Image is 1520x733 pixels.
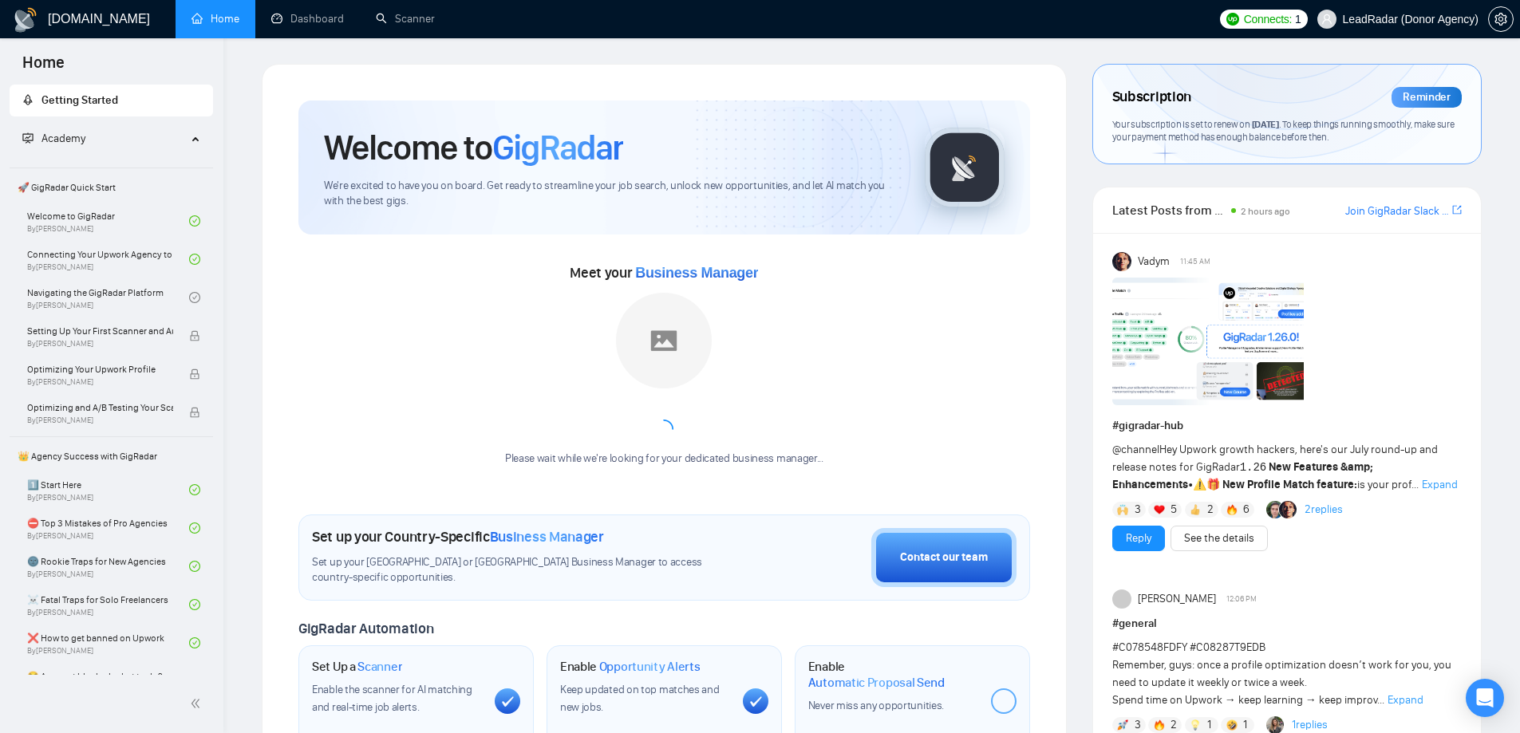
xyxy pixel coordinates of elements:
span: 1 [1207,717,1211,733]
span: #C08287T9EDB [1190,640,1265,654]
img: 🔥 [1154,719,1165,731]
div: Reminder [1392,87,1462,108]
span: 👑 Agency Success with GigRadar [11,440,211,472]
span: Meet your [570,264,758,282]
a: 1replies [1292,717,1328,733]
span: Academy [41,132,85,145]
a: Join GigRadar Slack Community [1345,203,1449,220]
img: gigradar-logo.png [925,128,1005,207]
button: Contact our team [871,528,1017,587]
span: check-circle [189,292,200,303]
span: Home [10,51,77,85]
img: 🚀 [1117,719,1128,731]
span: Vadym [1138,253,1170,270]
span: fund-projection-screen [22,132,34,144]
span: Latest Posts from the GigRadar Community [1112,200,1226,220]
span: check-circle [189,484,200,495]
span: check-circle [189,637,200,648]
code: 1.26 [1240,461,1267,474]
div: Please wait while we're looking for your dedicated business manager... [495,451,833,467]
strong: New Profile Match feature: [1222,478,1357,491]
a: 2replies [1305,502,1343,518]
span: check-circle [189,215,200,227]
span: ⚠️ [1193,478,1206,491]
span: Setting Up Your First Scanner and Auto-Bidder [27,323,173,339]
a: ☠️ Fatal Traps for Solo FreelancersBy[PERSON_NAME] [27,587,189,622]
span: Scanner [357,659,402,675]
h1: Welcome to [324,126,623,169]
img: Vadym [1112,252,1131,271]
span: By [PERSON_NAME] [27,416,173,425]
span: Business Manager [635,265,758,281]
li: Getting Started [10,85,213,116]
h1: # general [1112,615,1462,633]
span: 1 [1243,717,1247,733]
span: 3 [1135,717,1141,733]
span: Getting Started [41,93,118,107]
span: By [PERSON_NAME] [27,377,173,387]
span: GigRadar [492,126,623,169]
span: 2 hours ago [1241,206,1290,217]
span: [DATE] [1252,118,1279,130]
span: Your subscription is set to renew on . To keep things running smoothly, make sure your payment me... [1112,118,1455,144]
img: 🙌 [1117,504,1128,515]
a: Welcome to GigRadarBy[PERSON_NAME] [27,203,189,238]
span: Set up your [GEOGRAPHIC_DATA] or [GEOGRAPHIC_DATA] Business Manager to access country-specific op... [312,555,735,585]
span: export [1452,203,1462,216]
a: export [1452,203,1462,218]
span: Expand [1422,478,1458,491]
span: Automatic Proposal Send [808,675,945,691]
span: @channel [1112,443,1159,456]
h1: Set up your Country-Specific [312,528,604,546]
span: Connects: [1244,10,1292,28]
span: 11:45 AM [1180,254,1210,269]
span: 🎁 [1206,478,1220,491]
a: dashboardDashboard [271,12,344,26]
span: check-circle [189,599,200,610]
span: Enable the scanner for AI matching and real-time job alerts. [312,683,472,714]
span: By [PERSON_NAME] [27,339,173,349]
span: [PERSON_NAME] [1138,590,1216,608]
span: lock [189,407,200,418]
a: See the details [1184,530,1254,547]
img: 🤣 [1226,719,1238,731]
a: Reply [1126,530,1151,547]
span: check-circle [189,561,200,572]
span: 12:06 PM [1226,592,1257,606]
span: double-left [190,696,206,711]
span: Subscription [1112,84,1191,111]
a: 😭 Account blocked: what to do? [27,664,189,699]
img: 👍 [1190,504,1201,515]
span: #C078548FDFY [1112,640,1187,654]
span: lock [189,330,200,341]
button: See the details [1171,526,1268,551]
a: setting [1488,13,1514,26]
span: Optimizing Your Upwork Profile [27,361,173,377]
span: Keep updated on top matches and new jobs. [560,683,720,714]
a: Connecting Your Upwork Agency to GigRadarBy[PERSON_NAME] [27,242,189,277]
span: 2 [1171,717,1177,733]
span: rocket [22,94,34,105]
span: 3 [1135,502,1141,518]
span: 5 [1171,502,1177,518]
img: Alex B [1266,501,1284,518]
span: loading [654,420,673,439]
span: Optimizing and A/B Testing Your Scanner for Better Results [27,400,173,416]
img: 💡 [1190,719,1201,731]
a: ❌ How to get banned on UpworkBy[PERSON_NAME] [27,625,189,660]
a: Navigating the GigRadar PlatformBy[PERSON_NAME] [27,280,189,315]
img: 🔥 [1226,504,1238,515]
span: Hey Upwork growth hackers, here's our July round-up and release notes for GigRadar • is your prof... [1112,443,1438,491]
h1: # gigradar-hub [1112,417,1462,435]
span: Academy [22,132,85,145]
span: Remember, guys: once a profile optimization doesn’t work for you, you need to update it weekly or... [1112,640,1451,707]
span: Business Manager [490,528,604,546]
div: Contact our team [900,549,988,566]
img: F09AC4U7ATU-image.png [1112,278,1304,405]
h1: Enable [808,659,978,690]
span: Opportunity Alerts [599,659,701,675]
img: ❤️ [1154,504,1165,515]
span: 2 [1207,502,1214,518]
button: Reply [1112,526,1165,551]
span: We're excited to have you on board. Get ready to streamline your job search, unlock new opportuni... [324,179,899,209]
